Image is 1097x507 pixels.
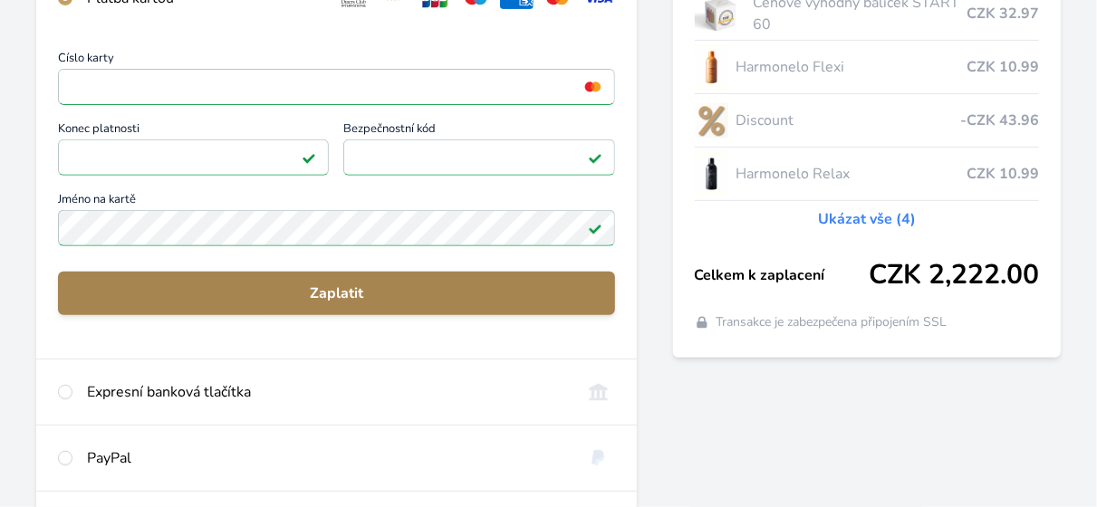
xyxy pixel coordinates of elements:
[87,447,567,469] div: PayPal
[581,79,605,95] img: mc
[343,123,614,139] span: Bezpečnostní kód
[717,313,948,331] span: Transakce je zabezpečena připojením SSL
[967,163,1039,185] span: CZK 10.99
[695,98,729,143] img: discount-lo.png
[582,381,615,403] img: onlineBanking_CZ.svg
[967,3,1039,24] span: CZK 32.97
[736,56,967,78] span: Harmonelo Flexi
[58,194,615,210] span: Jméno na kartě
[58,210,615,246] input: Jméno na kartěPlatné pole
[87,381,567,403] div: Expresní banková tlačítka
[960,110,1039,131] span: -CZK 43.96
[736,163,967,185] span: Harmonelo Relax
[695,44,729,90] img: CLEAN_FLEXI_se_stinem_x-hi_(1)-lo.jpg
[302,150,316,165] img: Platné pole
[58,272,615,315] button: Zaplatit
[351,145,606,170] iframe: Iframe pro bezpečnostní kód
[736,110,960,131] span: Discount
[588,221,602,235] img: Platné pole
[72,282,601,304] span: Zaplatit
[66,74,607,100] iframe: Iframe pro číslo karty
[582,447,615,469] img: paypal.svg
[58,53,615,69] span: Číslo karty
[695,264,869,286] span: Celkem k zaplacení
[695,151,729,196] img: CLEAN_RELAX_se_stinem_x-lo.jpg
[588,150,602,165] img: Platné pole
[818,208,916,230] a: Ukázat vše (4)
[967,56,1039,78] span: CZK 10.99
[66,145,321,170] iframe: Iframe pro datum vypršení platnosti
[58,123,329,139] span: Konec platnosti
[869,259,1039,292] span: CZK 2,222.00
